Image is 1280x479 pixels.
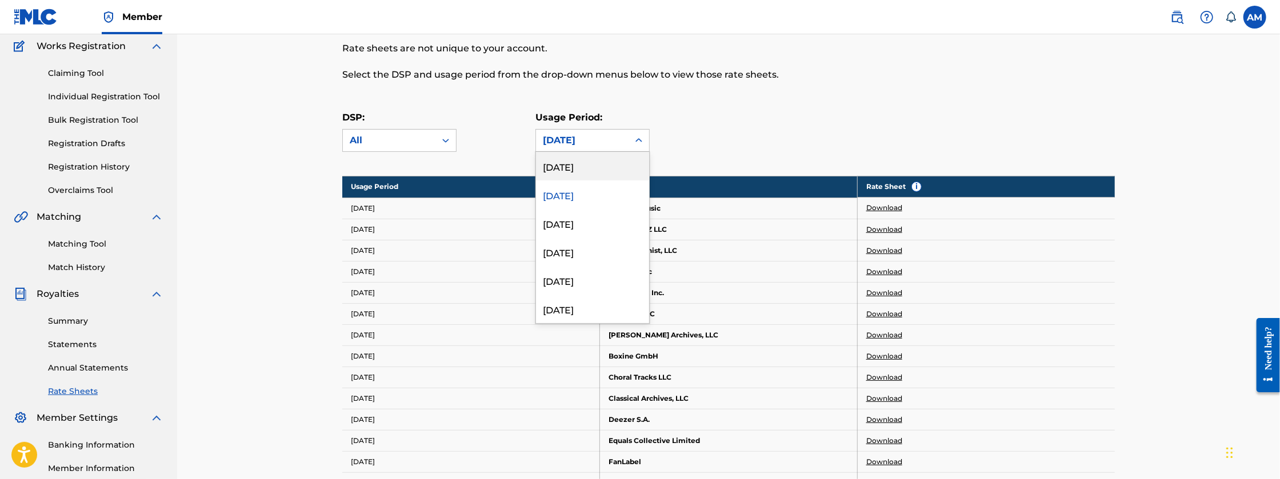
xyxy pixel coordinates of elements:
label: DSP: [342,112,365,123]
a: Download [866,436,902,446]
a: Individual Registration Tool [48,91,163,103]
img: Royalties [14,287,27,301]
a: Download [866,267,902,277]
a: Public Search [1166,6,1189,29]
td: Beatport LLC [600,303,858,324]
img: help [1200,10,1214,24]
th: Usage Period [342,176,600,198]
span: Royalties [37,287,79,301]
img: expand [150,210,163,224]
a: Matching Tool [48,238,163,250]
a: Download [866,414,902,425]
td: [PERSON_NAME] Archives, LLC [600,324,858,345]
img: search [1170,10,1184,24]
td: [DATE] [342,367,600,388]
div: [DATE] [543,134,622,147]
td: Audiomack Inc. [600,282,858,303]
td: Apple Music [600,261,858,282]
th: Rate Sheet [858,176,1115,198]
td: Classical Archives, LLC [600,388,858,409]
a: Statements [48,339,163,351]
td: Equals Collective Limited [600,430,858,451]
a: Download [866,309,902,319]
span: i [912,182,921,191]
div: Help [1195,6,1218,29]
a: Summary [48,315,163,327]
td: [DATE] [342,451,600,472]
div: [DATE] [536,180,649,209]
a: Download [866,372,902,383]
a: Download [866,245,902,256]
iframe: Chat Widget [1223,424,1280,479]
a: Download [866,393,902,404]
td: FanLabel [600,451,858,472]
img: MLC Logo [14,9,58,25]
label: Usage Period: [535,112,602,123]
td: [DATE] [342,303,600,324]
a: Registration Drafts [48,138,163,150]
img: Top Rightsholder [102,10,115,24]
a: Member Information [48,462,163,474]
iframe: Resource Center [1248,309,1280,401]
span: Matching [37,210,81,224]
img: Works Registration [14,39,29,53]
a: Match History [48,261,163,273]
a: Download [866,457,902,467]
td: [DATE] [342,198,600,219]
div: All [350,134,429,147]
td: [DATE] [342,430,600,451]
a: Claiming Tool [48,67,163,79]
td: [DATE] [342,409,600,430]
a: Download [866,288,902,298]
div: Notifications [1225,11,1237,23]
span: Member [122,10,162,23]
img: expand [150,287,163,301]
td: Amazon Music [600,198,858,219]
span: Member Settings [37,411,118,425]
a: Banking Information [48,439,163,451]
span: Works Registration [37,39,126,53]
a: Download [866,224,902,235]
td: [DATE] [342,282,600,303]
td: Boxine GmbH [600,345,858,367]
img: expand [150,411,163,425]
a: Download [866,203,902,213]
p: Rate sheets are not unique to your account. [342,42,937,55]
a: Overclaims Tool [48,184,163,196]
div: [DATE] [536,209,649,238]
td: Anghami FZ LLC [600,219,858,240]
th: DSP [600,176,858,198]
a: Registration History [48,161,163,173]
a: Download [866,351,902,361]
td: Appcompanist, LLC [600,240,858,261]
a: Bulk Registration Tool [48,114,163,126]
td: [DATE] [342,345,600,367]
td: [DATE] [342,388,600,409]
td: Choral Tracks LLC [600,367,858,388]
td: [DATE] [342,324,600,345]
td: [DATE] [342,240,600,261]
div: [DATE] [536,238,649,266]
img: expand [150,39,163,53]
div: [DATE] [536,266,649,295]
img: Member Settings [14,411,27,425]
a: Annual Statements [48,362,163,374]
td: [DATE] [342,219,600,240]
div: [DATE] [536,295,649,323]
td: [DATE] [342,261,600,282]
div: Drag [1226,436,1233,470]
img: Matching [14,210,28,224]
a: Rate Sheets [48,385,163,397]
a: Download [866,330,902,340]
p: Select the DSP and usage period from the drop-down menus below to view those rate sheets. [342,68,937,82]
td: Deezer S.A. [600,409,858,430]
div: [DATE] [536,152,649,180]
div: User Menu [1243,6,1266,29]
